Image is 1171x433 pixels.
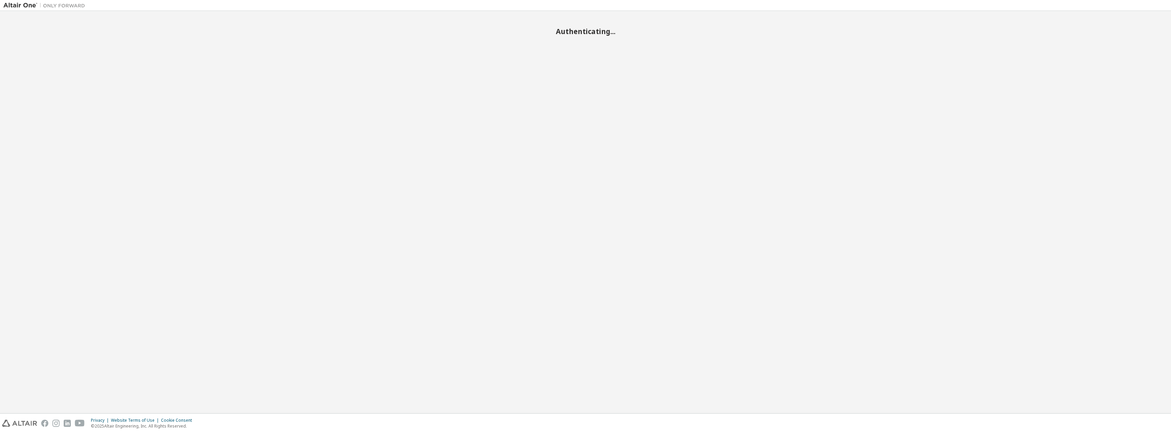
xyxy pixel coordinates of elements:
[161,418,196,423] div: Cookie Consent
[2,420,37,427] img: altair_logo.svg
[41,420,48,427] img: facebook.svg
[64,420,71,427] img: linkedin.svg
[52,420,60,427] img: instagram.svg
[3,2,89,9] img: Altair One
[111,418,161,423] div: Website Terms of Use
[91,418,111,423] div: Privacy
[91,423,196,429] p: © 2025 Altair Engineering, Inc. All Rights Reserved.
[3,27,1168,36] h2: Authenticating...
[75,420,85,427] img: youtube.svg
